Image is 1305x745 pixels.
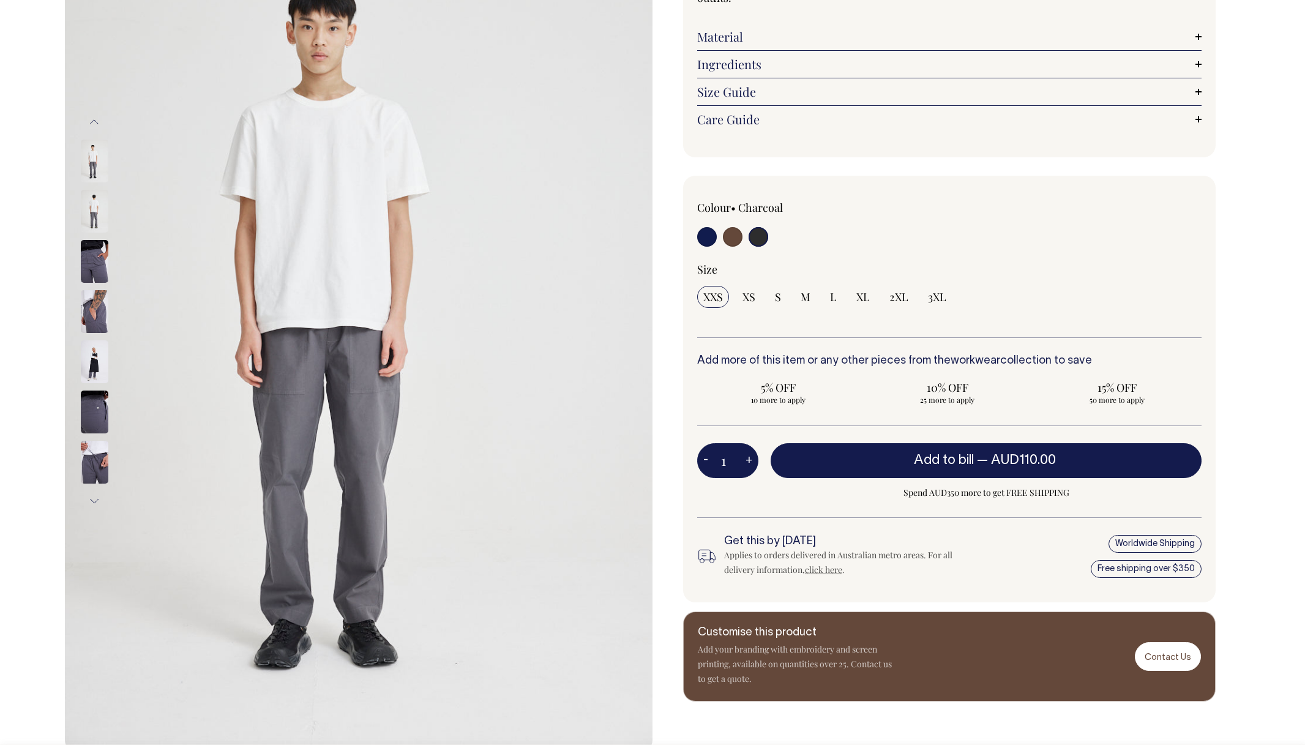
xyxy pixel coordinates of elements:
input: XL [850,286,876,308]
input: XS [736,286,761,308]
button: Next [85,487,103,515]
h6: Add more of this item or any other pieces from the collection to save [697,355,1202,367]
span: 50 more to apply [1042,395,1192,405]
span: — [977,454,1059,466]
input: 2XL [883,286,914,308]
span: Spend AUD350 more to get FREE SHIPPING [771,485,1202,500]
input: 10% OFF 25 more to apply [867,376,1029,408]
label: Charcoal [738,200,783,215]
button: - [697,449,714,473]
span: XS [742,290,755,304]
a: Care Guide [697,112,1202,127]
input: 15% OFF 50 more to apply [1036,376,1198,408]
div: Applies to orders delivered in Australian metro areas. For all delivery information, . [724,548,973,577]
span: 15% OFF [1042,380,1192,395]
span: 25 more to apply [873,395,1023,405]
span: XL [856,290,870,304]
img: charcoal [81,441,108,484]
a: Contact Us [1135,642,1201,671]
img: charcoal [81,140,108,182]
img: charcoal [81,290,108,333]
h6: Customise this product [698,627,894,639]
a: click here [805,564,842,575]
span: M [801,290,810,304]
span: 5% OFF [703,380,853,395]
span: XXS [703,290,723,304]
button: + [739,449,758,473]
img: charcoal [81,190,108,233]
img: charcoal [81,240,108,283]
a: workwear [951,356,1000,366]
span: • [731,200,736,215]
a: Ingredients [697,57,1202,72]
span: AUD110.00 [991,454,1056,466]
input: L [824,286,843,308]
input: XXS [697,286,729,308]
span: 10 more to apply [703,395,853,405]
span: 2XL [889,290,908,304]
input: 5% OFF 10 more to apply [697,376,859,408]
p: Add your branding with embroidery and screen printing, available on quantities over 25. Contact u... [698,642,894,686]
h6: Get this by [DATE] [724,536,973,548]
button: Previous [85,108,103,136]
span: S [775,290,781,304]
input: S [769,286,787,308]
input: M [795,286,817,308]
a: Material [697,29,1202,44]
div: Colour [697,200,899,215]
span: Add to bill [914,454,974,466]
span: 3XL [928,290,946,304]
img: charcoal [81,340,108,383]
input: 3XL [922,286,952,308]
a: Size Guide [697,84,1202,99]
button: Add to bill —AUD110.00 [771,443,1202,477]
span: 10% OFF [873,380,1023,395]
div: Size [697,262,1202,277]
img: charcoal [81,391,108,433]
span: L [830,290,837,304]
